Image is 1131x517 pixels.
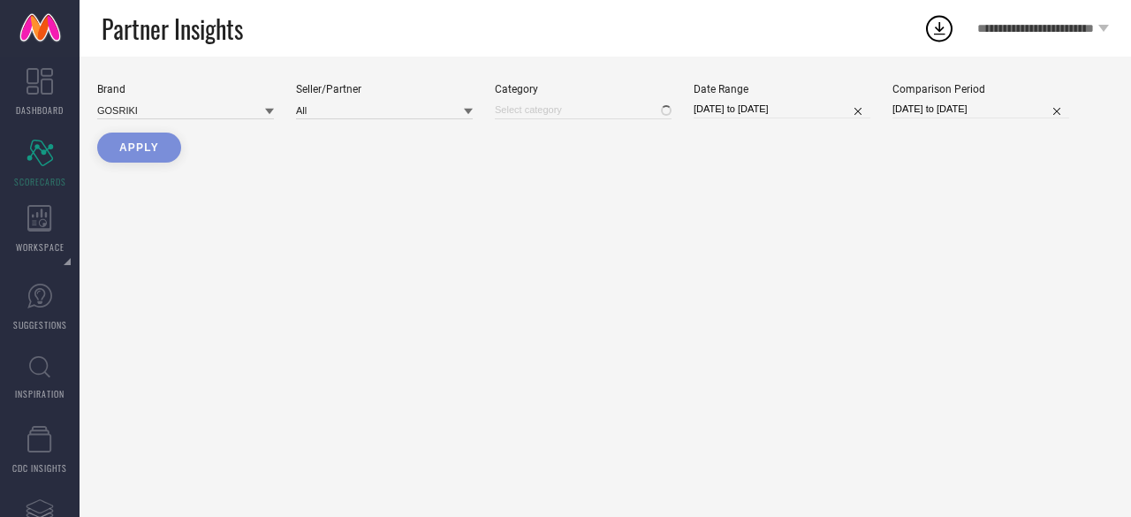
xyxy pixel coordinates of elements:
[296,83,473,95] div: Seller/Partner
[13,318,67,331] span: SUGGESTIONS
[97,83,274,95] div: Brand
[15,387,65,400] span: INSPIRATION
[694,83,870,95] div: Date Range
[923,12,955,44] div: Open download list
[14,175,66,188] span: SCORECARDS
[892,100,1069,118] input: Select comparison period
[12,461,67,475] span: CDC INSIGHTS
[495,83,672,95] div: Category
[102,11,243,47] span: Partner Insights
[16,240,65,254] span: WORKSPACE
[892,83,1069,95] div: Comparison Period
[694,100,870,118] input: Select date range
[16,103,64,117] span: DASHBOARD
